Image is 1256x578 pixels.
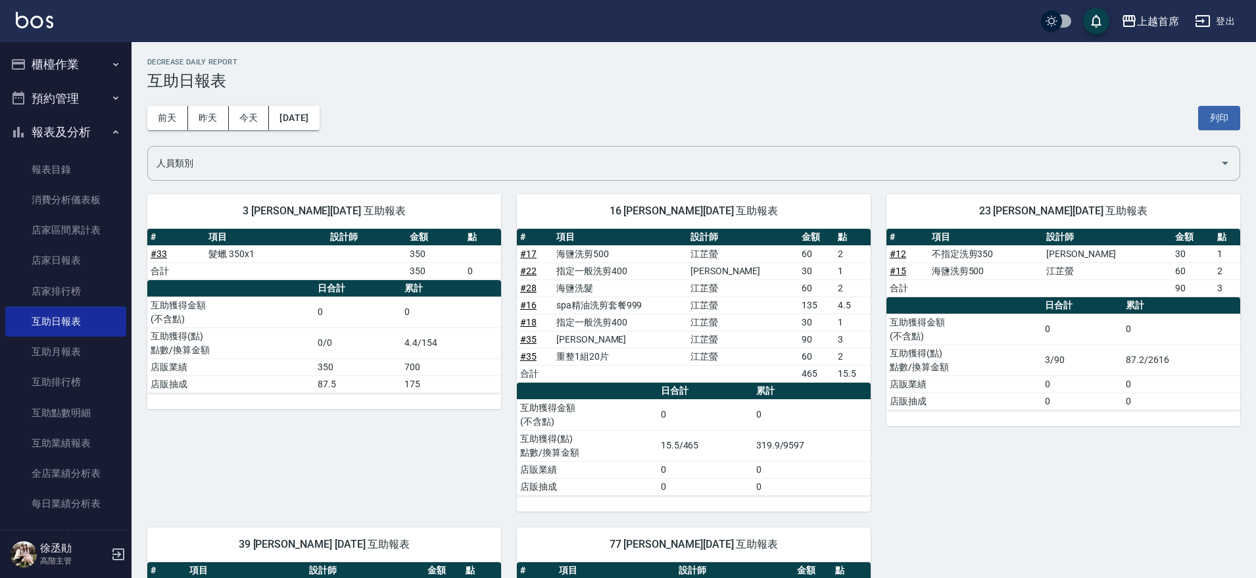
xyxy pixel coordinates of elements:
a: 店家日報表 [5,245,126,276]
td: 3 [1214,279,1240,297]
td: 江芷螢 [687,245,798,262]
a: 互助排行榜 [5,367,126,397]
a: 報表目錄 [5,155,126,185]
table: a dense table [886,229,1240,297]
button: 列印 [1198,106,1240,130]
a: 店家排行榜 [5,276,126,306]
td: 30 [798,314,834,331]
td: 店販抽成 [517,478,658,495]
a: #17 [520,249,537,259]
td: 0 [464,262,501,279]
td: 87.2/2616 [1123,345,1240,375]
button: save [1083,8,1109,34]
th: 日合計 [658,383,753,400]
td: [PERSON_NAME] [553,331,687,348]
td: 60 [798,279,834,297]
a: 互助月報表 [5,337,126,367]
td: 江芷螢 [687,314,798,331]
td: 90 [798,331,834,348]
td: 60 [798,245,834,262]
td: 海鹽洗髮 [553,279,687,297]
td: 江芷螢 [687,297,798,314]
td: 15.5/465 [658,430,753,461]
td: 0 [1042,393,1123,410]
th: 點 [834,229,871,246]
table: a dense table [886,297,1240,410]
td: 店販抽成 [886,393,1042,410]
button: [DATE] [269,106,319,130]
td: 江芷螢 [687,348,798,365]
button: 前天 [147,106,188,130]
input: 人員名稱 [153,152,1215,175]
th: # [517,229,553,246]
td: 合計 [147,262,205,279]
td: 0 [314,297,401,327]
th: 設計師 [327,229,406,246]
td: 4.4/154 [401,327,501,358]
img: Logo [16,12,53,28]
a: 全店業績分析表 [5,458,126,489]
span: 77 [PERSON_NAME][DATE] 互助報表 [533,538,855,551]
td: 700 [401,358,501,375]
td: 350 [406,245,464,262]
td: 15.5 [834,365,871,382]
td: [PERSON_NAME] [687,262,798,279]
td: 2 [834,279,871,297]
p: 高階主管 [40,555,107,567]
td: 互助獲得(點) 點數/換算金額 [147,327,314,358]
td: 1 [834,314,871,331]
a: 店家區間累計表 [5,215,126,245]
th: 設計師 [687,229,798,246]
td: 0 [1123,375,1240,393]
th: 設計師 [1043,229,1172,246]
td: 江芷螢 [687,279,798,297]
td: 90 [1172,279,1214,297]
td: 互助獲得(點) 點數/換算金額 [517,430,658,461]
td: 2 [834,245,871,262]
td: [PERSON_NAME] [1043,245,1172,262]
button: 上越首席 [1116,8,1184,35]
td: 0 [1042,314,1123,345]
h3: 互助日報表 [147,72,1240,90]
td: 不指定洗剪350 [929,245,1043,262]
td: 店販業績 [886,375,1042,393]
button: 登出 [1190,9,1240,34]
th: 項目 [553,229,687,246]
td: 4.5 [834,297,871,314]
span: 16 [PERSON_NAME][DATE] 互助報表 [533,205,855,218]
td: 30 [798,262,834,279]
td: 江芷螢 [1043,262,1172,279]
th: 點 [464,229,501,246]
a: #15 [890,266,906,276]
td: 0 [1042,375,1123,393]
a: #35 [520,351,537,362]
td: 合計 [517,365,553,382]
td: 319.9/9597 [753,430,871,461]
img: Person [11,541,37,567]
th: # [147,229,205,246]
td: 1 [834,262,871,279]
th: 累計 [753,383,871,400]
td: 2 [1214,262,1240,279]
td: 互助獲得金額 (不含點) [517,399,658,430]
td: 海鹽洗剪500 [553,245,687,262]
button: 報表及分析 [5,115,126,149]
table: a dense table [147,229,501,280]
td: 0/0 [314,327,401,358]
th: 累計 [401,280,501,297]
td: 0 [658,399,753,430]
table: a dense table [517,383,871,496]
th: 金額 [798,229,834,246]
th: 項目 [929,229,1043,246]
button: 昨天 [188,106,229,130]
a: #28 [520,283,537,293]
td: 3 [834,331,871,348]
button: 櫃檯作業 [5,47,126,82]
a: 消費分析儀表板 [5,185,126,215]
td: 60 [1172,262,1214,279]
td: 指定一般洗剪400 [553,262,687,279]
th: 金額 [406,229,464,246]
td: 2 [834,348,871,365]
h5: 徐丞勛 [40,542,107,555]
table: a dense table [147,280,501,393]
